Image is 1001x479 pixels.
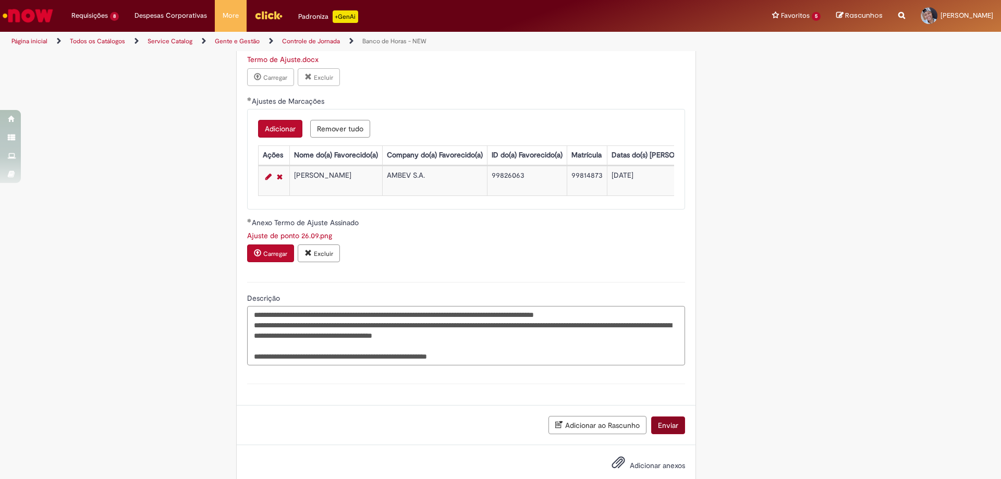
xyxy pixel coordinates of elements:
td: AMBEV S.A. [382,166,487,195]
span: 5 [812,12,821,21]
ul: Trilhas de página [8,32,660,51]
span: Ajustes de Marcações [252,96,326,106]
span: Rascunhos [845,10,883,20]
div: Padroniza [298,10,358,23]
img: click_logo_yellow_360x200.png [254,7,283,23]
a: Service Catalog [148,37,192,45]
button: Add a row for Ajustes de Marcações [258,120,302,138]
a: Página inicial [11,37,47,45]
button: Remove all rows for Ajustes de Marcações [310,120,370,138]
span: Requisições [71,10,108,21]
th: ID do(a) Favorecido(a) [487,145,567,165]
a: Editar Linha 1 [263,170,274,183]
p: +GenAi [333,10,358,23]
td: [DATE] [607,166,718,195]
span: Obrigatório Preenchido [247,97,252,101]
span: Obrigatório Preenchido [247,218,252,223]
td: 99826063 [487,166,567,195]
a: Download de Ajuste de ponto 26.09.png [247,231,332,240]
td: 99814873 [567,166,607,195]
button: Excluir anexo Ajuste de ponto 26.09.png [298,244,340,262]
th: Nome do(a) Favorecido(a) [289,145,382,165]
a: Controle de Jornada [282,37,340,45]
th: Datas do(s) [PERSON_NAME](s) [607,145,718,165]
button: Adicionar ao Rascunho [548,416,646,434]
a: Gente e Gestão [215,37,260,45]
span: Adicionar anexos [630,461,685,470]
th: Matrícula [567,145,607,165]
textarea: Descrição [247,306,685,365]
td: [PERSON_NAME] [289,166,382,195]
button: Enviar [651,416,685,434]
span: [PERSON_NAME] [941,11,993,20]
th: Ações [258,145,289,165]
small: Excluir [314,250,333,258]
img: ServiceNow [1,5,55,26]
span: Despesas Corporativas [135,10,207,21]
button: Adicionar anexos [609,453,628,477]
span: Anexo Termo de Ajuste Assinado [252,218,361,227]
span: More [223,10,239,21]
a: Remover linha 1 [274,170,285,183]
small: Carregar [263,250,287,258]
a: Download de Termo de Ajuste.docx [247,55,319,64]
th: Company do(a) Favorecido(a) [382,145,487,165]
span: Favoritos [781,10,810,21]
button: Carregar anexo de Anexo Termo de Ajuste Assinado Required [247,244,294,262]
span: Descrição [247,293,282,303]
a: Todos os Catálogos [70,37,125,45]
a: Rascunhos [836,11,883,21]
span: 8 [110,12,119,21]
a: Banco de Horas - NEW [362,37,426,45]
